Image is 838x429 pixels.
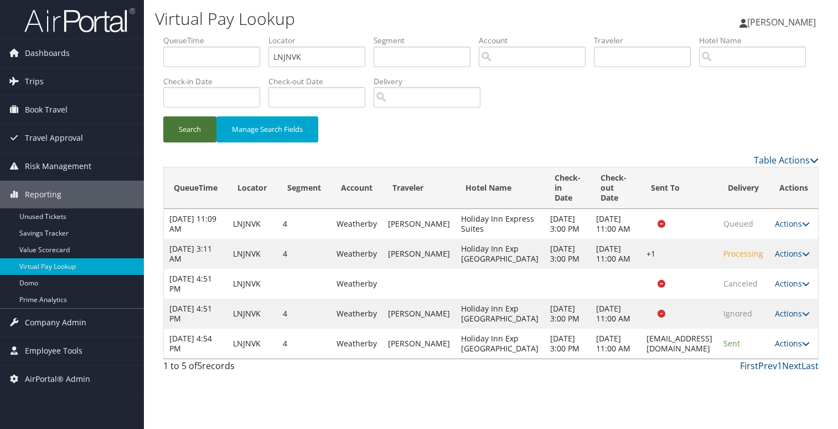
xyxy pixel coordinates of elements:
[775,338,810,349] a: Actions
[723,278,758,289] span: Canceled
[479,35,594,46] label: Account
[718,167,769,209] th: Delivery: activate to sort column ascending
[374,35,479,46] label: Segment
[227,239,277,269] td: LNJNVK
[775,248,810,259] a: Actions
[163,116,216,142] button: Search
[331,299,382,329] td: Weatherby
[723,338,740,349] span: Sent
[591,167,641,209] th: Check-out Date: activate to sort column ascending
[197,360,202,372] span: 5
[723,248,763,259] span: Processing
[775,278,810,289] a: Actions
[594,35,699,46] label: Traveler
[25,39,70,67] span: Dashboards
[216,116,318,142] button: Manage Search Fields
[769,167,818,209] th: Actions
[227,299,277,329] td: LNJNVK
[382,239,456,269] td: [PERSON_NAME]
[754,154,819,166] a: Table Actions
[747,16,816,28] span: [PERSON_NAME]
[382,299,456,329] td: [PERSON_NAME]
[591,329,641,359] td: [DATE] 11:00 AM
[740,360,758,372] a: First
[382,329,456,359] td: [PERSON_NAME]
[25,124,83,152] span: Travel Approval
[699,35,814,46] label: Hotel Name
[591,299,641,329] td: [DATE] 11:00 AM
[775,308,810,319] a: Actions
[227,167,277,209] th: Locator: activate to sort column ascending
[374,76,489,87] label: Delivery
[331,239,382,269] td: Weatherby
[777,360,782,372] a: 1
[331,269,382,299] td: Weatherby
[782,360,801,372] a: Next
[739,6,827,39] a: [PERSON_NAME]
[331,329,382,359] td: Weatherby
[268,35,374,46] label: Locator
[164,239,227,269] td: [DATE] 3:11 AM
[591,239,641,269] td: [DATE] 11:00 AM
[456,329,544,359] td: Holiday Inn Exp [GEOGRAPHIC_DATA]
[24,7,135,33] img: airportal-logo.png
[268,76,374,87] label: Check-out Date
[25,152,91,180] span: Risk Management
[25,96,68,124] span: Book Travel
[227,329,277,359] td: LNJNVK
[723,218,753,229] span: Queued
[277,329,331,359] td: 4
[758,360,777,372] a: Prev
[545,167,591,209] th: Check-in Date: activate to sort column ascending
[331,167,382,209] th: Account: activate to sort column ascending
[164,329,227,359] td: [DATE] 4:54 PM
[331,209,382,239] td: Weatherby
[277,209,331,239] td: 4
[164,299,227,329] td: [DATE] 4:51 PM
[775,218,810,229] a: Actions
[227,209,277,239] td: LNJNVK
[641,239,718,269] td: +1
[277,167,331,209] th: Segment: activate to sort column ascending
[545,329,591,359] td: [DATE] 3:00 PM
[164,269,227,299] td: [DATE] 4:51 PM
[25,309,86,336] span: Company Admin
[163,35,268,46] label: QueueTime
[545,209,591,239] td: [DATE] 3:00 PM
[382,167,456,209] th: Traveler: activate to sort column ascending
[25,365,90,393] span: AirPortal® Admin
[382,209,456,239] td: [PERSON_NAME]
[277,299,331,329] td: 4
[456,239,544,269] td: Holiday Inn Exp [GEOGRAPHIC_DATA]
[456,209,544,239] td: Holiday Inn Express Suites
[591,209,641,239] td: [DATE] 11:00 AM
[164,167,227,209] th: QueueTime: activate to sort column ascending
[456,167,544,209] th: Hotel Name: activate to sort column descending
[164,209,227,239] td: [DATE] 11:09 AM
[227,269,277,299] td: LNJNVK
[723,308,752,319] span: Ignored
[163,359,315,378] div: 1 to 5 of records
[25,337,82,365] span: Employee Tools
[456,299,544,329] td: Holiday Inn Exp [GEOGRAPHIC_DATA]
[641,167,718,209] th: Sent To: activate to sort column ascending
[163,76,268,87] label: Check-in Date
[277,239,331,269] td: 4
[155,7,603,30] h1: Virtual Pay Lookup
[25,68,44,95] span: Trips
[801,360,819,372] a: Last
[545,299,591,329] td: [DATE] 3:00 PM
[545,239,591,269] td: [DATE] 3:00 PM
[25,181,61,208] span: Reporting
[641,329,718,359] td: [EMAIL_ADDRESS][DOMAIN_NAME]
